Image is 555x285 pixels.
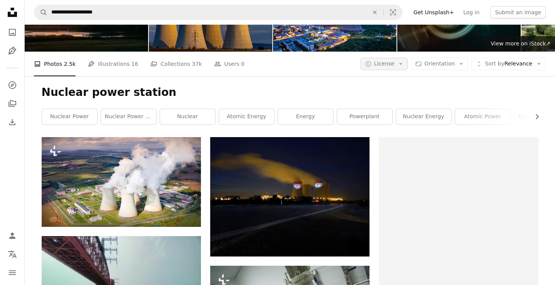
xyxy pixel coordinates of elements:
[34,5,403,20] form: Find visuals sitewide
[5,77,20,93] a: Explore
[42,178,201,185] a: Aerial view to Temelin nuclear power plant. This power station is important source of electricity...
[411,58,468,70] button: Orientation
[5,246,20,262] button: Language
[459,6,484,18] a: Log in
[490,6,546,18] button: Submit an image
[409,6,459,18] a: Get Unsplash+
[396,109,451,124] a: nuclear energy
[278,109,333,124] a: energy
[486,36,555,52] a: View more on iStock↗
[210,193,369,200] a: empty concrete street through the high-rise building
[366,5,383,20] button: Clear
[88,52,138,76] a: Illustrations 16
[374,60,395,67] span: License
[5,5,20,22] a: Home — Unsplash
[5,114,20,130] a: Download History
[192,60,202,68] span: 37k
[42,109,97,124] a: nuclear power
[361,58,408,70] button: License
[219,109,274,124] a: atomic energy
[337,109,392,124] a: powerplant
[210,137,369,256] img: empty concrete street through the high-rise building
[132,60,138,68] span: 16
[471,58,546,70] button: Sort byRelevance
[150,52,202,76] a: Collections 37k
[530,109,538,124] button: scroll list to the right
[5,265,20,280] button: Menu
[214,52,245,76] a: Users 0
[241,60,245,68] span: 0
[455,109,510,124] a: atomic power
[384,5,402,20] button: Visual search
[491,40,550,47] span: View more on iStock ↗
[424,60,455,67] span: Orientation
[485,60,504,67] span: Sort by
[485,60,532,68] span: Relevance
[101,109,156,124] a: nuclear power plant
[5,96,20,111] a: Collections
[5,25,20,40] a: Photos
[42,85,538,99] h1: Nuclear power station
[34,5,47,20] button: Search Unsplash
[5,228,20,243] a: Log in / Sign up
[160,109,215,124] a: nuclear
[42,137,201,226] img: Aerial view to Temelin nuclear power plant. This power station is important source of electricity...
[5,43,20,59] a: Illustrations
